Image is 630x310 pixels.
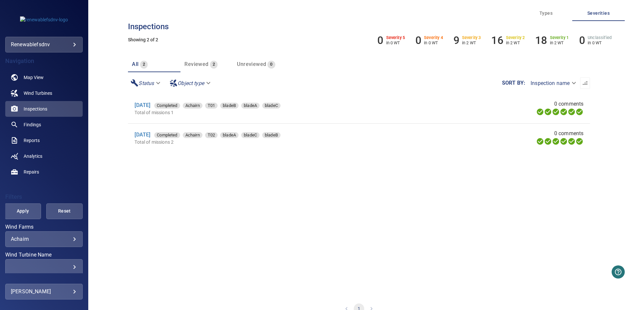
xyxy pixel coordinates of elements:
[128,22,590,31] h3: Inspections
[5,85,83,101] a: windturbines noActive
[24,106,47,112] span: Inspections
[491,34,503,47] h6: 16
[491,34,525,47] li: Severity 2
[5,224,83,230] label: Wind Farms
[453,34,481,47] li: Severity 3
[24,74,44,81] span: Map View
[580,77,590,89] button: Sort list from oldest to newest
[525,77,580,89] div: Inspection name
[377,34,405,47] li: Severity 5
[205,102,218,109] span: T01
[184,61,208,67] span: Reviewed
[154,103,180,109] div: Completed
[220,132,239,138] div: bladeA
[536,108,544,116] svg: Uploading 100%
[576,108,583,116] svg: Classification 100%
[5,259,83,275] div: Wind Turbine Name
[550,35,569,40] h6: Severity 1
[24,169,39,175] span: Repairs
[24,137,40,144] span: Reports
[5,164,83,180] a: repairs noActive
[424,35,443,40] h6: Severity 4
[154,132,180,138] span: Completed
[5,252,83,258] label: Wind Turbine Name
[506,40,525,45] p: in 2 WT
[524,9,568,17] span: Types
[588,35,612,40] h6: Unclassified
[579,34,612,47] li: Severity Unclassified
[415,34,443,47] li: Severity 4
[241,132,260,138] span: bladeC
[579,34,585,47] h6: 0
[5,117,83,133] a: findings noActive
[241,132,260,138] div: bladeC
[24,153,42,159] span: Analytics
[24,121,41,128] span: Findings
[24,90,52,96] span: Wind Turbines
[262,103,281,109] div: bladeC
[502,80,525,86] label: Sort by :
[178,80,204,86] em: Object type
[135,102,150,108] a: [DATE]
[154,132,180,138] div: Completed
[183,103,202,109] div: Achairn
[167,77,215,89] div: Object type
[205,103,218,109] div: T01
[462,40,481,45] p: in 2 WT
[237,61,266,67] span: Unreviewed
[415,34,421,47] h6: 0
[241,103,260,109] div: bladeA
[138,80,154,86] em: Status
[205,132,218,138] span: T02
[576,9,621,17] span: Severities
[554,100,584,108] span: 0 comments
[135,132,150,138] a: [DATE]
[135,109,409,116] p: Total of missions 1
[568,108,576,116] svg: Matching 100%
[140,61,148,68] span: 2
[5,148,83,164] a: analytics noActive
[262,132,281,138] div: bladeB
[128,77,164,89] div: Status
[377,34,383,47] h6: 0
[11,286,77,297] div: [PERSON_NAME]
[552,137,560,145] svg: Selecting 100%
[568,137,576,145] svg: Matching 100%
[550,40,569,45] p: in 2 WT
[552,108,560,116] svg: Selecting 100%
[576,137,583,145] svg: Classification 100%
[13,207,33,215] span: Apply
[424,40,443,45] p: in 0 WT
[220,102,239,109] span: bladeB
[5,231,83,247] div: Wind Farms
[544,137,552,145] svg: Data Formatted 100%
[554,130,584,137] span: 0 comments
[386,40,405,45] p: in 0 WT
[267,61,275,68] span: 0
[183,102,202,109] span: Achairn
[544,108,552,116] svg: Data Formatted 100%
[220,132,239,138] span: bladeA
[183,132,202,138] div: Achairn
[20,16,68,23] img: renewablefsdnv-logo
[11,39,77,50] div: renewablefsdnv
[135,139,409,145] p: Total of missions 2
[128,37,590,42] h5: Showing 2 of 2
[462,35,481,40] h6: Severity 3
[535,34,547,47] h6: 18
[5,37,83,52] div: renewablefsdnv
[5,194,83,200] h4: Filters
[5,101,83,117] a: inspections active
[5,58,83,64] h4: Navigation
[241,102,260,109] span: bladeA
[183,132,202,138] span: Achairn
[132,61,138,67] span: All
[205,132,218,138] div: T02
[11,236,77,242] div: Achairn
[46,203,83,219] button: Reset
[5,133,83,148] a: reports noActive
[54,207,74,215] span: Reset
[506,35,525,40] h6: Severity 2
[560,108,568,116] svg: ML Processing 100%
[536,137,544,145] svg: Uploading 100%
